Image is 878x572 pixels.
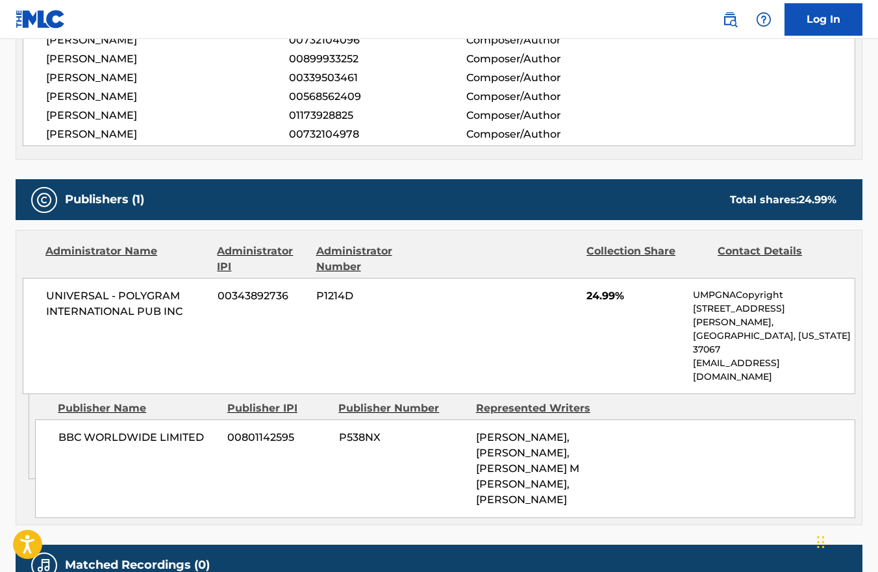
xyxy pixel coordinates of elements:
span: Composer/Author [466,70,628,86]
p: [EMAIL_ADDRESS][DOMAIN_NAME] [693,356,855,384]
div: Represented Writers [476,401,603,416]
span: [PERSON_NAME] [46,127,289,142]
div: Administrator Number [316,243,438,275]
span: [PERSON_NAME] [46,108,289,123]
a: Log In [784,3,862,36]
p: [GEOGRAPHIC_DATA], [US_STATE] 37067 [693,329,855,356]
span: Composer/Author [466,127,628,142]
h5: Publishers (1) [65,192,144,207]
span: [PERSON_NAME] [46,32,289,48]
iframe: Chat Widget [813,510,878,572]
span: 00899933252 [289,51,467,67]
span: 00732104096 [289,32,467,48]
span: Composer/Author [466,89,628,105]
span: [PERSON_NAME] [46,89,289,105]
div: Contact Details [718,243,839,275]
div: Collection Share [586,243,708,275]
span: [PERSON_NAME], [PERSON_NAME], [PERSON_NAME] M [PERSON_NAME], [PERSON_NAME] [476,431,579,506]
img: help [756,12,771,27]
p: [STREET_ADDRESS][PERSON_NAME], [693,302,855,329]
span: 01173928825 [289,108,467,123]
span: Composer/Author [466,51,628,67]
span: Composer/Author [466,32,628,48]
span: UNIVERSAL - POLYGRAM INTERNATIONAL PUB INC [46,288,208,319]
img: MLC Logo [16,10,66,29]
span: 24.99 % [799,193,836,206]
span: P538NX [339,430,466,445]
img: Publishers [36,192,52,208]
div: Administrator Name [45,243,207,275]
span: [PERSON_NAME] [46,70,289,86]
div: Drag [817,523,825,562]
span: 00568562409 [289,89,467,105]
div: Administrator IPI [217,243,306,275]
span: P1214D [316,288,438,304]
div: Total shares: [730,192,836,208]
a: Public Search [717,6,743,32]
div: Publisher IPI [227,401,329,416]
span: 00343892736 [218,288,307,304]
p: UMPGNACopyright [693,288,855,302]
span: [PERSON_NAME] [46,51,289,67]
div: Help [751,6,777,32]
span: 00732104978 [289,127,467,142]
span: Composer/Author [466,108,628,123]
span: 00801142595 [227,430,329,445]
img: search [722,12,738,27]
div: Publisher Name [58,401,218,416]
span: 00339503461 [289,70,467,86]
span: 24.99% [586,288,683,304]
span: BBC WORLDWIDE LIMITED [58,430,218,445]
div: Publisher Number [338,401,466,416]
